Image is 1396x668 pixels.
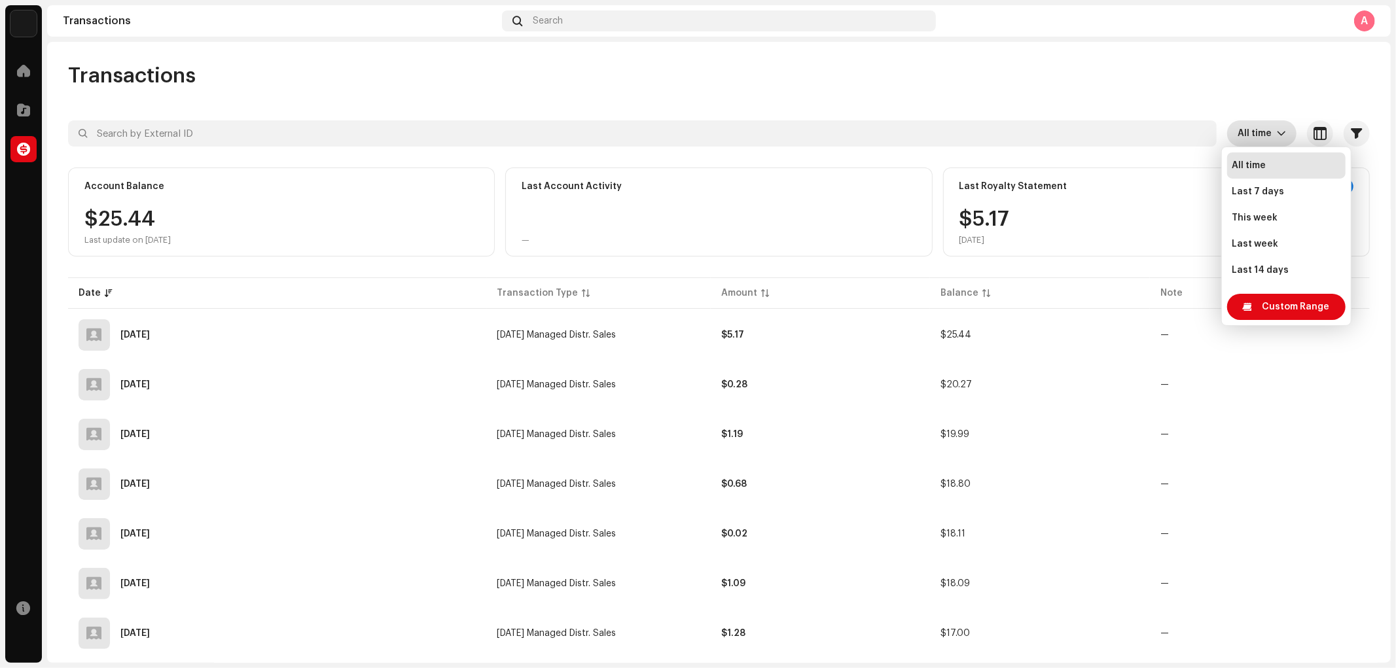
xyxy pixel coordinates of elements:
[84,181,164,192] div: Account Balance
[533,16,563,26] span: Search
[940,380,972,389] span: $20.27
[1232,159,1266,172] span: All time
[84,235,171,245] div: Last update on [DATE]
[1222,147,1351,524] ul: Option List
[497,529,617,538] span: Mar 2025 Managed Distr. Sales
[721,287,757,300] div: Amount
[940,287,978,300] div: Balance
[940,579,970,588] span: $18.09
[940,629,970,638] span: $17.00
[10,10,37,37] img: 10d72f0b-d06a-424f-aeaa-9c9f537e57b6
[497,629,617,638] span: Jan 2025 Managed Distr. Sales
[940,529,965,538] span: $18.11
[497,330,617,340] span: May 2025 Managed Distr. Sales
[120,480,150,489] div: Mar 27, 2025
[63,16,497,26] div: Transactions
[721,330,744,340] strong: $5.17
[120,380,150,389] div: Jun 10, 2025
[940,480,971,489] span: $18.80
[1227,257,1346,283] li: Last 14 days
[1160,480,1169,489] re-a-table-badge: —
[497,287,579,300] div: Transaction Type
[1227,283,1346,309] li: Last 30 days
[721,529,747,538] strong: $0.02
[1277,120,1286,147] div: dropdown trigger
[940,330,971,340] span: $25.44
[497,430,617,439] span: Dec 2024 Managed Distr. Sales
[940,430,969,439] span: $19.99
[1160,380,1169,389] re-a-table-badge: —
[522,235,529,245] div: —
[1160,629,1169,638] re-a-table-badge: —
[68,120,1217,147] input: Search by External ID
[497,480,617,489] span: Mar 2025 Managed Distr. Sales
[522,181,622,192] div: Last Account Activity
[721,629,745,638] strong: $1.28
[959,181,1067,192] div: Last Royalty Statement
[497,579,617,588] span: Feb 2025 Managed Distr. Sales
[120,529,150,538] div: Mar 25, 2025
[1227,179,1346,205] li: Last 7 days
[1232,185,1285,198] span: Last 7 days
[1227,205,1346,231] li: This week
[120,579,150,588] div: Mar 25, 2025
[120,430,150,439] div: Mar 27, 2025
[1160,430,1169,439] re-a-table-badge: —
[68,63,196,89] span: Transactions
[79,287,101,300] div: Date
[1227,152,1346,179] li: All time
[1232,237,1279,251] span: Last week
[1238,120,1277,147] span: All time
[721,380,747,389] strong: $0.28
[721,579,745,588] strong: $1.09
[721,480,747,489] strong: $0.68
[721,430,743,439] strong: $1.19
[497,380,617,389] span: Apr 2025 Managed Distr. Sales
[1262,294,1330,320] span: Custom Range
[1160,330,1169,340] re-a-table-badge: —
[1354,10,1375,31] div: A
[1232,211,1278,224] span: This week
[1232,264,1289,277] span: Last 14 days
[1160,579,1169,588] re-a-table-badge: —
[959,235,1010,245] div: [DATE]
[1227,231,1346,257] li: Last week
[120,629,150,638] div: Mar 25, 2025
[1160,529,1169,538] re-a-table-badge: —
[120,330,150,340] div: Jun 10, 2025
